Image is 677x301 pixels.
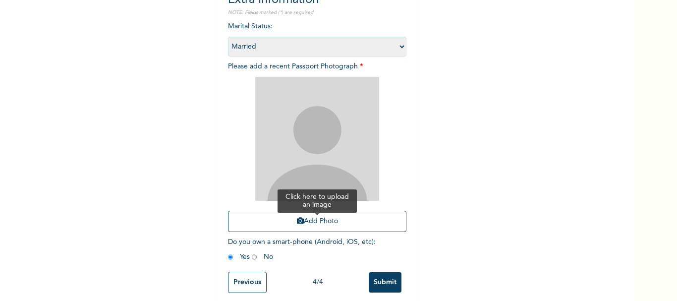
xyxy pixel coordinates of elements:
[228,23,406,50] span: Marital Status :
[228,239,376,260] span: Do you own a smart-phone (Android, iOS, etc) : Yes No
[228,272,267,293] input: Previous
[267,277,369,288] div: 4 / 4
[255,77,379,201] img: Crop
[228,211,406,232] button: Add Photo
[369,272,401,293] input: Submit
[228,63,406,237] span: Please add a recent Passport Photograph
[228,9,406,16] p: NOTE: Fields marked (*) are required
